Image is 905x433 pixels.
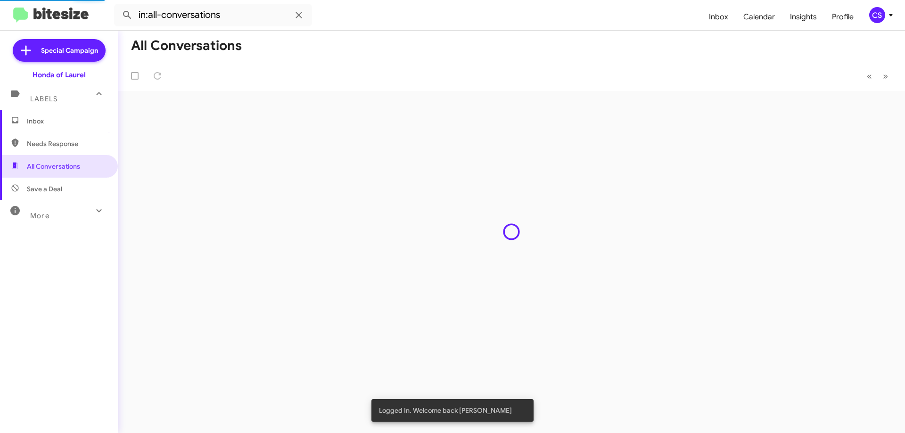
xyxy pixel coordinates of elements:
div: CS [869,7,885,23]
a: Special Campaign [13,39,106,62]
span: Inbox [27,116,107,126]
span: Save a Deal [27,184,62,194]
a: Insights [782,3,824,31]
a: Inbox [701,3,736,31]
span: Labels [30,95,58,103]
h1: All Conversations [131,38,242,53]
span: More [30,212,49,220]
span: « [867,70,872,82]
span: Needs Response [27,139,107,148]
button: CS [861,7,895,23]
span: Special Campaign [41,46,98,55]
a: Profile [824,3,861,31]
button: Next [877,66,894,86]
span: All Conversations [27,162,80,171]
span: Logged In. Welcome back [PERSON_NAME] [379,406,512,415]
span: » [883,70,888,82]
div: Honda of Laurel [33,70,86,80]
a: Calendar [736,3,782,31]
button: Previous [861,66,878,86]
input: Search [114,4,312,26]
nav: Page navigation example [862,66,894,86]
